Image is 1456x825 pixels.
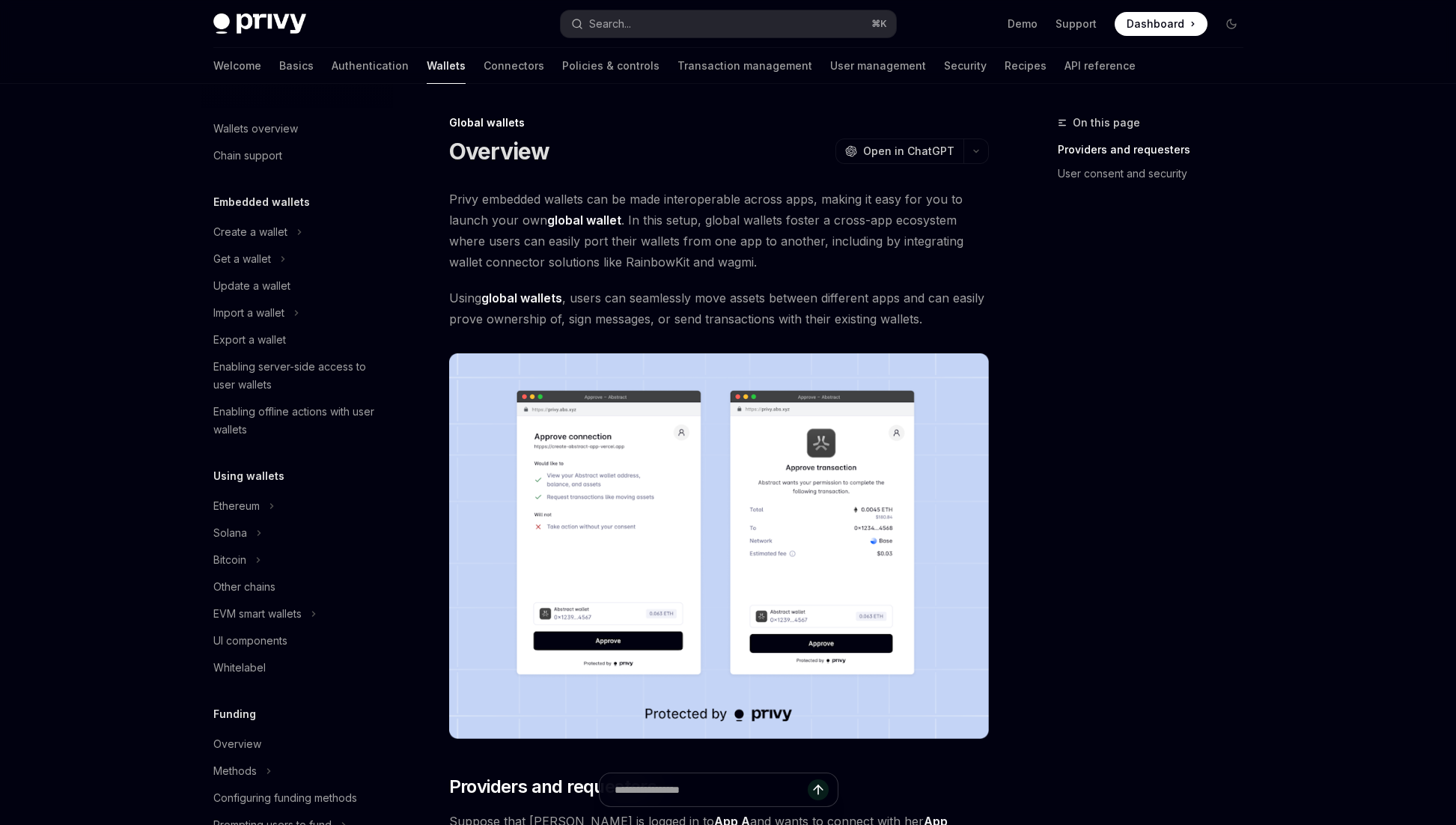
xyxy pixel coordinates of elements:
img: images/Crossapp.png [449,353,989,739]
div: Configuring funding methods [213,789,357,807]
div: Ethereum [213,497,260,515]
button: Send message [808,779,829,800]
div: UI components [213,632,287,650]
a: User management [830,48,926,84]
a: Basics [279,48,314,84]
span: Using , users can seamlessly move assets between different apps and can easily prove ownership of... [449,287,989,329]
span: Open in ChatGPT [863,144,954,159]
a: Other chains [201,573,393,600]
a: Demo [1008,16,1038,31]
div: Get a wallet [213,250,271,268]
div: Bitcoin [213,551,246,569]
h5: Funding [213,705,256,723]
div: Create a wallet [213,223,287,241]
div: Global wallets [449,115,989,130]
a: User consent and security [1058,162,1255,186]
a: UI components [201,627,393,654]
div: EVM smart wallets [213,605,302,623]
a: Enabling server-side access to user wallets [201,353,393,398]
div: Overview [213,735,261,753]
a: Update a wallet [201,273,393,299]
div: Export a wallet [213,331,286,349]
div: Search... [589,15,631,33]
a: Authentication [332,48,409,84]
a: Enabling offline actions with user wallets [201,398,393,443]
a: Overview [201,731,393,758]
button: Search...⌘K [561,10,896,37]
a: Recipes [1005,48,1047,84]
a: Transaction management [677,48,812,84]
a: Policies & controls [562,48,660,84]
div: Chain support [213,147,282,165]
a: Chain support [201,142,393,169]
div: Import a wallet [213,304,284,322]
h5: Embedded wallets [213,193,310,211]
a: Security [944,48,987,84]
div: Wallets overview [213,120,298,138]
h1: Overview [449,138,550,165]
a: Dashboard [1115,12,1207,36]
div: Solana [213,524,247,542]
button: Open in ChatGPT [835,138,963,164]
img: dark logo [213,13,306,34]
a: Connectors [484,48,544,84]
a: Whitelabel [201,654,393,681]
a: Export a wallet [201,326,393,353]
a: Configuring funding methods [201,785,393,812]
div: Other chains [213,578,275,596]
div: Enabling server-side access to user wallets [213,358,384,394]
div: Methods [213,762,257,780]
a: Support [1056,16,1097,31]
span: ⌘ K [871,18,887,30]
div: Update a wallet [213,277,290,295]
a: Wallets overview [201,115,393,142]
a: Wallets [427,48,466,84]
div: Whitelabel [213,659,266,677]
strong: global wallet [547,213,621,228]
div: Enabling offline actions with user wallets [213,403,384,439]
a: Welcome [213,48,261,84]
span: Privy embedded wallets can be made interoperable across apps, making it easy for you to launch yo... [449,189,989,273]
button: Toggle dark mode [1219,12,1243,36]
strong: global wallets [481,290,562,305]
span: Dashboard [1127,16,1184,31]
h5: Using wallets [213,467,284,485]
span: On this page [1073,114,1140,132]
a: Providers and requesters [1058,138,1255,162]
a: API reference [1064,48,1136,84]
